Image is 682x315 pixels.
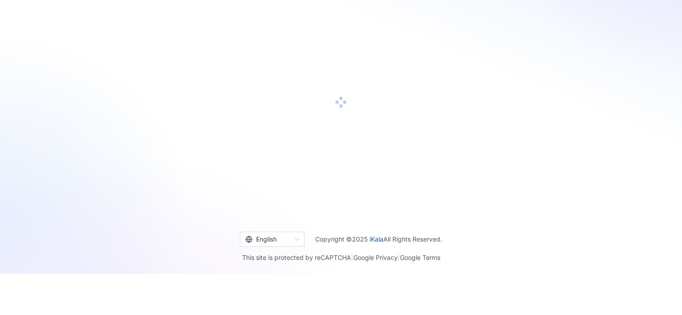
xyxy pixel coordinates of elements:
[351,254,353,261] span: |
[398,254,400,261] span: |
[242,252,440,263] span: This site is protected by reCAPTCHA
[400,254,440,261] a: Google Terms
[245,232,291,246] div: English
[315,234,442,245] span: Copyright © 2025 All Rights Reserved.
[369,235,383,243] a: iKala
[353,254,398,261] a: Google Privacy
